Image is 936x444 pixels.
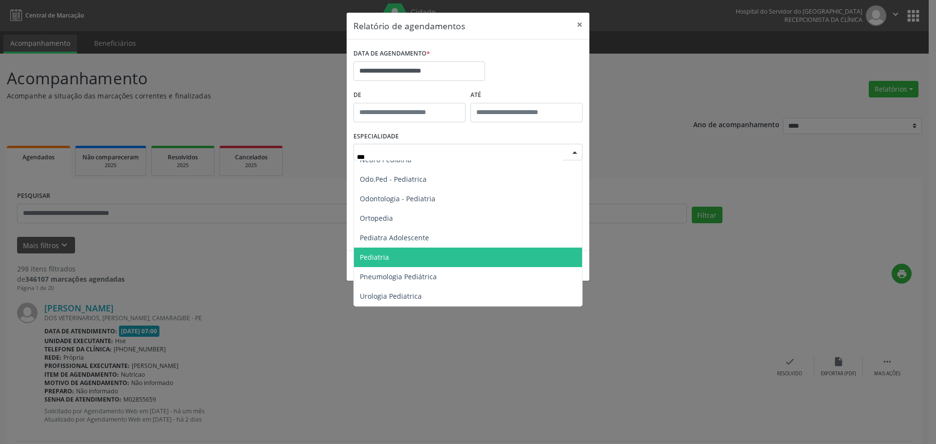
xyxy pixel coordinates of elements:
[353,88,466,103] label: De
[353,19,465,32] h5: Relatório de agendamentos
[360,233,429,242] span: Pediatra Adolescente
[353,46,430,61] label: DATA DE AGENDAMENTO
[360,174,427,184] span: Odo.Ped - Pediatrica
[470,88,583,103] label: ATÉ
[360,272,437,281] span: Pneumologia Pediátrica
[360,252,389,262] span: Pediatria
[360,291,422,301] span: Urologia Pediatrica
[360,213,393,223] span: Ortopedia
[360,194,435,203] span: Odontologia - Pediatria
[570,13,589,37] button: Close
[353,129,399,144] label: ESPECIALIDADE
